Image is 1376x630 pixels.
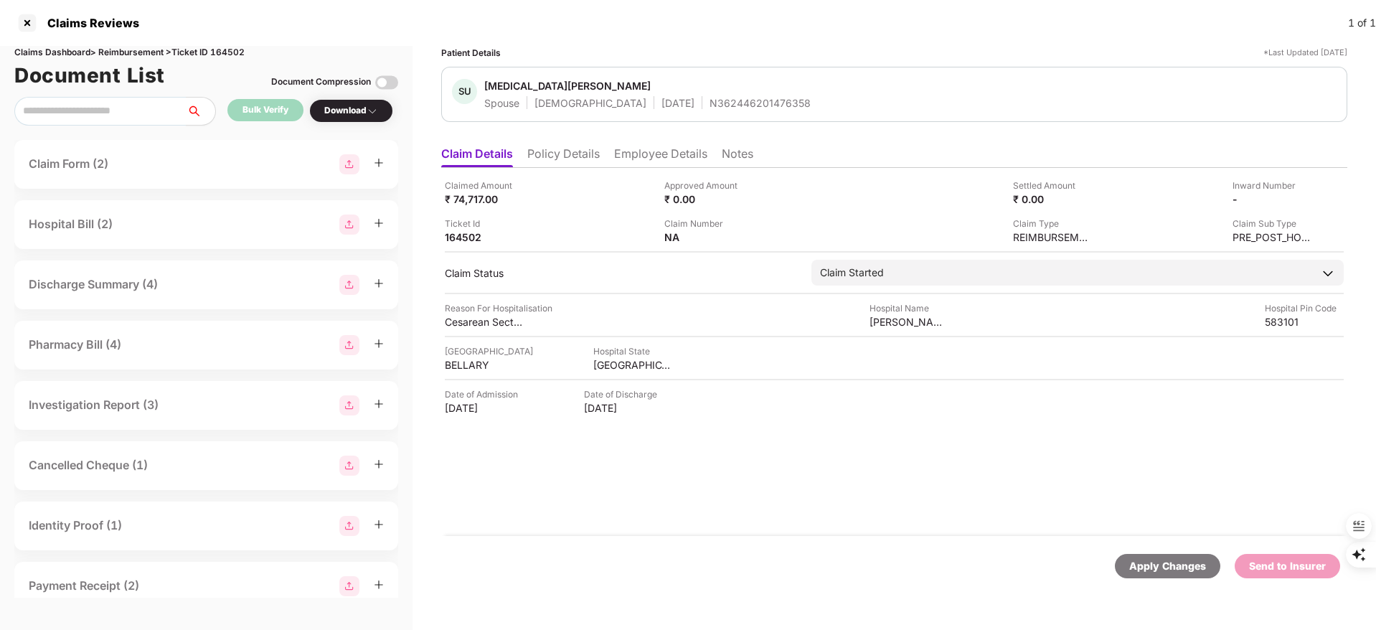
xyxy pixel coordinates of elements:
[445,301,552,315] div: Reason For Hospitalisation
[1013,217,1092,230] div: Claim Type
[722,146,753,167] li: Notes
[339,395,359,415] img: svg+xml;base64,PHN2ZyBpZD0iR3JvdXBfMjg4MTMiIGRhdGEtbmFtZT0iR3JvdXAgMjg4MTMiIHhtbG5zPSJodHRwOi8vd3...
[445,344,533,358] div: [GEOGRAPHIC_DATA]
[29,215,113,233] div: Hospital Bill (2)
[339,154,359,174] img: svg+xml;base64,PHN2ZyBpZD0iR3JvdXBfMjg4MTMiIGRhdGEtbmFtZT0iR3JvdXAgMjg4MTMiIHhtbG5zPSJodHRwOi8vd3...
[484,79,651,93] div: [MEDICAL_DATA][PERSON_NAME]
[445,192,524,206] div: ₹ 74,717.00
[1129,558,1206,574] div: Apply Changes
[870,301,948,315] div: Hospital Name
[1233,217,1311,230] div: Claim Sub Type
[324,104,378,118] div: Download
[584,387,663,401] div: Date of Discharge
[1233,192,1311,206] div: -
[375,71,398,94] img: svg+xml;base64,PHN2ZyBpZD0iVG9nZ2xlLTMyeDMyIiB4bWxucz0iaHR0cDovL3d3dy53My5vcmcvMjAwMC9zdmciIHdpZH...
[452,79,477,104] div: SU
[614,146,707,167] li: Employee Details
[445,230,524,244] div: 164502
[445,266,797,280] div: Claim Status
[242,103,288,117] div: Bulk Verify
[1321,266,1335,281] img: downArrowIcon
[29,336,121,354] div: Pharmacy Bill (4)
[1233,230,1311,244] div: PRE_POST_HOSPITALIZATION_REIMBURSEMENT
[339,576,359,596] img: svg+xml;base64,PHN2ZyBpZD0iR3JvdXBfMjg4MTMiIGRhdGEtbmFtZT0iR3JvdXAgMjg4MTMiIHhtbG5zPSJodHRwOi8vd3...
[186,97,216,126] button: search
[710,96,811,110] div: N362446201476358
[339,516,359,536] img: svg+xml;base64,PHN2ZyBpZD0iR3JvdXBfMjg4MTMiIGRhdGEtbmFtZT0iR3JvdXAgMjg4MTMiIHhtbG5zPSJodHRwOi8vd3...
[29,155,108,173] div: Claim Form (2)
[1265,301,1344,315] div: Hospital Pin Code
[593,358,672,372] div: [GEOGRAPHIC_DATA]
[820,265,884,281] div: Claim Started
[664,217,743,230] div: Claim Number
[367,105,378,117] img: svg+xml;base64,PHN2ZyBpZD0iRHJvcGRvd24tMzJ4MzIiIHhtbG5zPSJodHRwOi8vd3d3LnczLm9yZy8yMDAwL3N2ZyIgd2...
[593,344,672,358] div: Hospital State
[39,16,139,30] div: Claims Reviews
[339,335,359,355] img: svg+xml;base64,PHN2ZyBpZD0iR3JvdXBfMjg4MTMiIGRhdGEtbmFtZT0iR3JvdXAgMjg4MTMiIHhtbG5zPSJodHRwOi8vd3...
[1013,179,1092,192] div: Settled Amount
[339,456,359,476] img: svg+xml;base64,PHN2ZyBpZD0iR3JvdXBfMjg4MTMiIGRhdGEtbmFtZT0iR3JvdXAgMjg4MTMiIHhtbG5zPSJodHRwOi8vd3...
[1263,46,1347,60] div: *Last Updated [DATE]
[664,230,743,244] div: NA
[527,146,600,167] li: Policy Details
[445,217,524,230] div: Ticket Id
[1265,315,1344,329] div: 583101
[374,339,384,349] span: plus
[664,192,743,206] div: ₹ 0.00
[339,215,359,235] img: svg+xml;base64,PHN2ZyBpZD0iR3JvdXBfMjg4MTMiIGRhdGEtbmFtZT0iR3JvdXAgMjg4MTMiIHhtbG5zPSJodHRwOi8vd3...
[271,75,371,89] div: Document Compression
[664,179,743,192] div: Approved Amount
[584,401,663,415] div: [DATE]
[445,387,524,401] div: Date of Admission
[29,517,122,535] div: Identity Proof (1)
[484,96,519,110] div: Spouse
[441,46,501,60] div: Patient Details
[339,275,359,295] img: svg+xml;base64,PHN2ZyBpZD0iR3JvdXBfMjg4MTMiIGRhdGEtbmFtZT0iR3JvdXAgMjg4MTMiIHhtbG5zPSJodHRwOi8vd3...
[1013,230,1092,244] div: REIMBURSEMENT
[29,456,148,474] div: Cancelled Cheque (1)
[374,218,384,228] span: plus
[445,401,524,415] div: [DATE]
[445,315,524,329] div: Cesarean Section (C-section)
[186,105,215,117] span: search
[29,396,159,414] div: Investigation Report (3)
[534,96,646,110] div: [DEMOGRAPHIC_DATA]
[661,96,694,110] div: [DATE]
[14,46,398,60] div: Claims Dashboard > Reimbursement > Ticket ID 164502
[29,577,139,595] div: Payment Receipt (2)
[445,179,524,192] div: Claimed Amount
[1233,179,1311,192] div: Inward Number
[1013,192,1092,206] div: ₹ 0.00
[374,580,384,590] span: plus
[445,358,524,372] div: BELLARY
[374,519,384,530] span: plus
[374,459,384,469] span: plus
[374,158,384,168] span: plus
[374,278,384,288] span: plus
[29,276,158,293] div: Discharge Summary (4)
[441,146,513,167] li: Claim Details
[1348,15,1376,31] div: 1 of 1
[870,315,948,329] div: [PERSON_NAME][GEOGRAPHIC_DATA]
[1249,558,1326,574] div: Send to Insurer
[374,399,384,409] span: plus
[14,60,165,91] h1: Document List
